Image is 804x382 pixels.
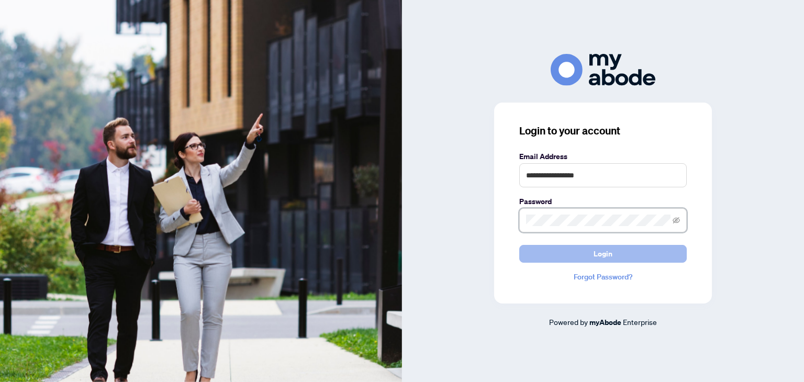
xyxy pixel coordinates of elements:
[594,245,612,262] span: Login
[519,196,687,207] label: Password
[519,245,687,263] button: Login
[623,317,657,327] span: Enterprise
[673,217,680,224] span: eye-invisible
[519,151,687,162] label: Email Address
[589,317,621,328] a: myAbode
[519,123,687,138] h3: Login to your account
[519,271,687,283] a: Forgot Password?
[549,317,588,327] span: Powered by
[551,54,655,86] img: ma-logo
